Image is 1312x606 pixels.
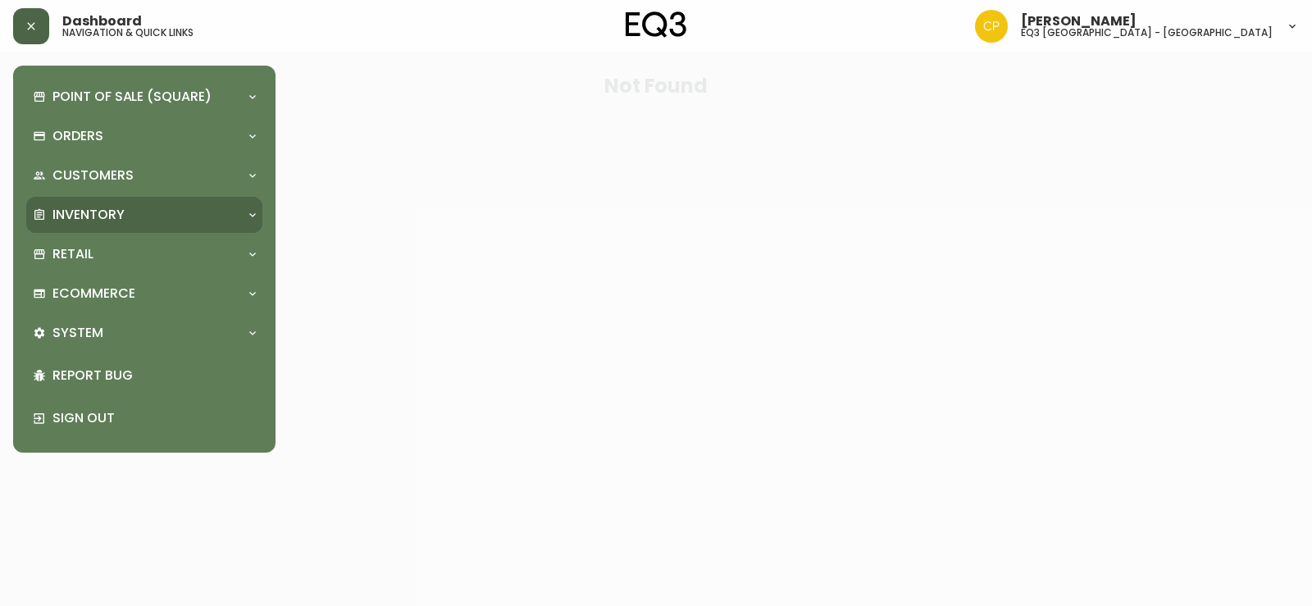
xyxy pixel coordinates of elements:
[26,118,262,154] div: Orders
[1021,28,1273,38] h5: eq3 [GEOGRAPHIC_DATA] - [GEOGRAPHIC_DATA]
[26,157,262,194] div: Customers
[52,367,256,385] p: Report Bug
[52,245,93,263] p: Retail
[626,11,686,38] img: logo
[975,10,1008,43] img: d4538ce6a4da033bb8b50397180cc0a5
[62,28,194,38] h5: navigation & quick links
[52,285,135,303] p: Ecommerce
[52,88,212,106] p: Point of Sale (Square)
[52,324,103,342] p: System
[52,409,256,427] p: Sign Out
[26,276,262,312] div: Ecommerce
[26,236,262,272] div: Retail
[26,79,262,115] div: Point of Sale (Square)
[26,197,262,233] div: Inventory
[62,15,142,28] span: Dashboard
[52,206,125,224] p: Inventory
[52,127,103,145] p: Orders
[26,315,262,351] div: System
[26,397,262,440] div: Sign Out
[1021,15,1137,28] span: [PERSON_NAME]
[26,354,262,397] div: Report Bug
[52,166,134,185] p: Customers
